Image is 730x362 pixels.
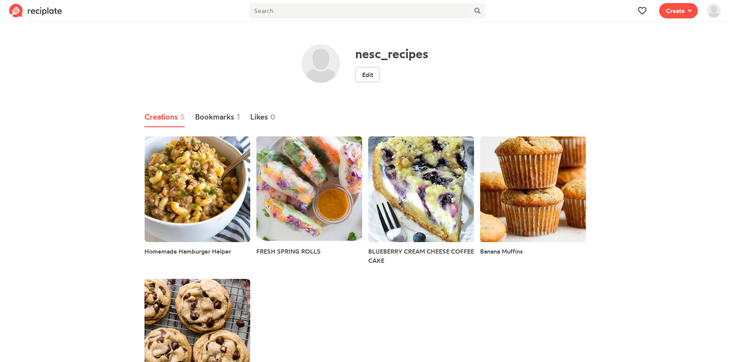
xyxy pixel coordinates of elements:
a: FRESH SPRING ROLLS [256,247,321,256]
a: Homemade Hamburger Helper [144,247,231,256]
a: Edit [355,67,380,82]
span: Homemade Hamburger Helper [144,247,231,255]
span: FRESH SPRING ROLLS [256,247,321,255]
img: User's avatar [302,44,340,83]
img: User's avatar [707,4,721,18]
a: Bookmarks1 [195,107,240,127]
a: Likes0 [250,107,276,127]
span: 0 [270,111,276,123]
img: Reciplate [9,4,62,18]
button: Create [659,3,698,18]
a: BLUEBERRY CREAM CHEESE COFFEE CAKE [368,247,474,265]
span: 1 [236,111,240,123]
input: Search [249,3,470,18]
span: Banana Muffins [480,247,523,255]
span: Create [666,6,685,15]
h1: nesc_recipes [355,46,428,61]
span: BLUEBERRY CREAM CHEESE COFFEE CAKE [368,247,474,264]
a: Creations5 [144,107,185,127]
span: 5 [180,111,185,123]
a: Banana Muffins [480,247,523,256]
